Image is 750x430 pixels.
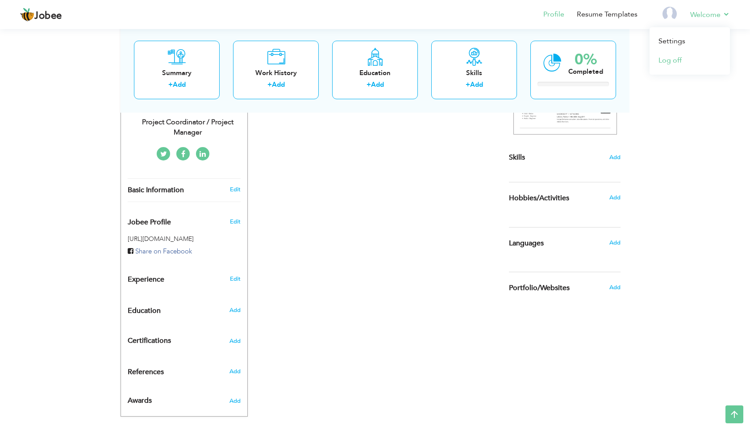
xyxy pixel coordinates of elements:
[367,80,371,89] label: +
[470,80,483,89] a: Add
[272,80,285,89] a: Add
[128,236,241,242] h5: [URL][DOMAIN_NAME]
[229,367,241,375] span: Add
[339,68,411,77] div: Education
[371,80,384,89] a: Add
[438,68,510,77] div: Skills
[568,67,603,76] div: Completed
[128,186,184,194] span: Basic Information
[230,185,241,194] a: Edit
[20,8,34,22] img: jobee.io
[609,239,621,247] span: Add
[267,80,272,89] label: +
[650,51,730,70] a: Log off
[128,117,247,138] div: Project Coordinator / Project Manager
[128,336,171,346] span: Certifications
[543,9,564,20] a: Profile
[128,219,171,227] span: Jobee Profile
[168,80,173,89] label: +
[568,52,603,67] div: 0%
[229,338,241,344] span: Add the certifications you’ve earned.
[509,194,569,202] span: Hobbies/Activities
[121,209,247,231] div: Enhance your career by creating a custom URL for your Jobee public profile.
[509,227,621,259] div: Show your familiar languages.
[121,388,247,409] div: Add the awards you’ve earned.
[128,397,152,405] span: Awards
[240,68,312,77] div: Work History
[609,194,621,202] span: Add
[662,7,677,21] img: Profile Img
[229,306,241,314] span: Add
[609,153,621,162] span: Add
[466,80,470,89] label: +
[509,240,544,248] span: Languages
[128,368,164,376] span: References
[509,152,525,162] span: Skills
[690,9,730,20] a: Welcome
[128,307,161,315] span: Education
[20,8,62,22] a: Jobee
[135,247,192,256] span: Share on Facebook
[230,218,241,226] span: Edit
[650,32,730,51] a: Settings
[34,11,62,21] span: Jobee
[609,283,621,291] span: Add
[128,276,164,284] span: Experience
[502,182,627,214] div: Share some of your professional and personal interests.
[577,9,637,20] a: Resume Templates
[128,302,241,320] div: Add your educational degree.
[229,397,241,405] span: Add
[121,367,247,381] div: Add the reference.
[141,68,212,77] div: Summary
[502,272,627,304] div: Share your links of online work
[173,80,186,89] a: Add
[230,275,241,283] a: Edit
[509,284,570,292] span: Portfolio/Websites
